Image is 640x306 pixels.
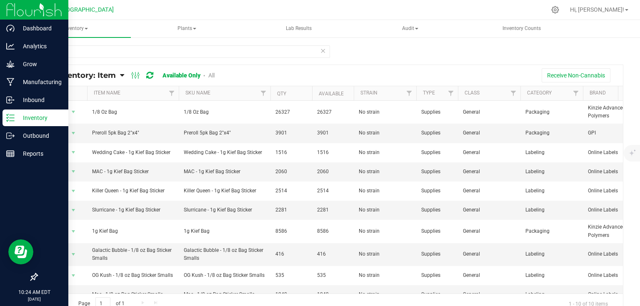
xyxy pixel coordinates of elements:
[463,129,515,137] span: General
[421,149,453,157] span: Supplies
[92,206,174,214] span: Slurricane - 1g Kief Bag Sticker
[275,291,307,299] span: 1248
[92,291,174,299] span: Mac - 1/8 oz Bag Sticker Smalls
[4,296,65,302] p: [DATE]
[165,86,179,100] a: Filter
[275,25,323,32] span: Lab Results
[92,246,174,262] span: Galactic Bubble - 1/8 oz Bag Sticker Smalls
[6,114,15,122] inline-svg: Inventory
[37,45,330,58] input: Search Item Name, Retail Display Name, SKU, Part Number...
[15,23,65,33] p: Dashboard
[275,129,307,137] span: 3901
[525,206,578,214] span: Labeling
[15,95,65,105] p: Inbound
[162,72,200,79] a: Available Only
[243,20,354,37] a: Lab Results
[68,106,79,118] span: select
[402,86,416,100] a: Filter
[525,149,578,157] span: Labeling
[275,271,307,279] span: 535
[275,108,307,116] span: 26327
[92,129,174,137] span: Preroll 5pk Bag 2"x4"
[355,20,465,37] a: Audit
[43,71,116,80] span: All Inventory: Item
[184,168,265,176] span: MAC - 1g Kief Bag Sticker
[421,291,453,299] span: Supplies
[317,187,349,195] span: 2514
[525,250,578,258] span: Labeling
[463,108,515,116] span: General
[68,147,79,158] span: select
[275,168,307,176] span: 2060
[421,250,453,258] span: Supplies
[68,127,79,139] span: select
[68,204,79,216] span: select
[463,187,515,195] span: General
[359,227,411,235] span: No strain
[525,291,578,299] span: Labeling
[92,187,174,195] span: Killer Queen - 1g Kief Bag Sticker
[184,108,265,116] span: 1/8 Oz Bag
[132,20,242,37] a: Plants
[359,206,411,214] span: No strain
[185,90,210,96] a: SKU Name
[184,187,265,195] span: Killer Queen - 1g Kief Bag Sticker
[6,24,15,32] inline-svg: Dashboard
[6,132,15,140] inline-svg: Outbound
[355,20,465,37] span: Audit
[444,86,458,100] a: Filter
[184,246,265,262] span: Galactic Bubble - 1/8 oz Bag Sticker Smalls
[184,291,265,299] span: Mac - 1/8 oz Bag Sticker Smalls
[569,86,583,100] a: Filter
[525,129,578,137] span: Packaging
[92,149,174,157] span: Wedding Cake - 1g Kief Bag Sticker
[184,206,265,214] span: Slurricane - 1g Kief Bag Sticker
[359,250,411,258] span: No strain
[421,206,453,214] span: Supplies
[184,227,265,235] span: 1g Kief Bag
[542,68,610,82] button: Receive Non-Cannabis
[359,129,411,137] span: No strain
[15,59,65,69] p: Grow
[20,20,131,37] a: Inventory
[359,187,411,195] span: No strain
[92,227,174,235] span: 1g Kief Bag
[68,166,79,177] span: select
[421,271,453,279] span: Supplies
[423,90,435,96] a: Type
[525,187,578,195] span: Labeling
[317,271,349,279] span: 535
[317,168,349,176] span: 2060
[6,78,15,86] inline-svg: Manufacturing
[359,168,411,176] span: No strain
[466,20,577,37] a: Inventory Counts
[317,129,349,137] span: 3901
[465,90,480,96] a: Class
[463,250,515,258] span: General
[525,168,578,176] span: Labeling
[359,271,411,279] span: No strain
[6,42,15,50] inline-svg: Analytics
[68,249,79,260] span: select
[184,149,265,157] span: Wedding Cake - 1g Kief Bag Sticker
[463,149,515,157] span: General
[463,291,515,299] span: General
[43,71,120,80] a: All Inventory: Item
[8,239,33,264] iframe: Resource center
[317,206,349,214] span: 2281
[15,113,65,123] p: Inventory
[184,129,265,137] span: Preroll 5pk Bag 2"x4"
[68,226,79,237] span: select
[421,108,453,116] span: Supplies
[319,91,344,97] a: Available
[68,289,79,301] span: select
[550,6,560,14] div: Manage settings
[421,187,453,195] span: Supplies
[320,45,326,56] span: Clear
[317,227,349,235] span: 8586
[507,86,520,100] a: Filter
[15,41,65,51] p: Analytics
[421,227,453,235] span: Supplies
[317,291,349,299] span: 1248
